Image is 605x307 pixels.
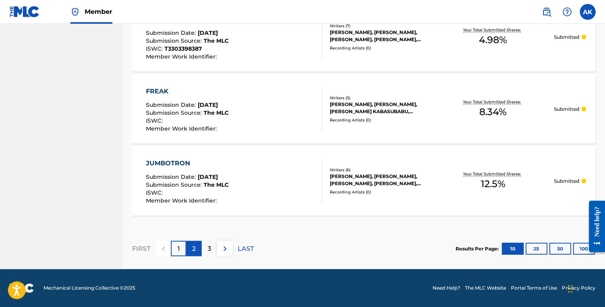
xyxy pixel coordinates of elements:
span: The MLC [204,181,229,188]
span: The MLC [204,37,229,44]
p: Your Total Submitted Shares: [463,171,523,177]
span: [DATE] [198,101,218,108]
p: Your Total Submitted Shares: [463,99,523,105]
span: The MLC [204,109,229,116]
p: 3 [208,244,211,254]
iframe: Chat Widget [565,269,605,307]
span: 4.98 % [479,33,507,47]
button: 50 [549,243,571,255]
div: Writers ( 5 ) [330,95,432,101]
div: [PERSON_NAME], [PERSON_NAME], [PERSON_NAME] KABASUBABU, [PERSON_NAME], [PERSON_NAME] EL [330,101,432,115]
span: T3303398387 [164,45,202,52]
div: Help [559,4,575,20]
span: Member Work Identifier : [146,53,219,60]
p: LAST [238,244,254,254]
button: 100 [573,243,595,255]
span: Member [85,7,112,16]
div: [PERSON_NAME], [PERSON_NAME], [PERSON_NAME], [PERSON_NAME], [PERSON_NAME], [PERSON_NAME] [330,173,432,187]
p: Results Per Page: [456,245,501,252]
button: 25 [526,243,547,255]
p: Submitted [554,178,579,185]
a: Need Help? [433,284,460,292]
div: Writers ( 7 ) [330,23,432,29]
div: Recording Artists ( 0 ) [330,45,432,51]
a: Portal Terms of Use [511,284,557,292]
img: logo [9,283,34,293]
p: FIRST [132,244,150,254]
a: FREAKSubmission Date:[DATE]Submission Source:The MLCISWC:Member Work Identifier:Writers (5)[PERSO... [132,74,596,144]
div: User Menu [580,4,596,20]
p: 1 [178,244,180,254]
span: ISWC : [146,45,164,52]
span: Submission Source : [146,109,204,116]
a: Privacy Policy [562,284,596,292]
span: Mechanical Licensing Collective © 2025 [43,284,135,292]
span: Submission Source : [146,37,204,44]
span: [DATE] [198,29,218,36]
a: Public Search [539,4,554,20]
img: Top Rightsholder [70,7,80,17]
button: 10 [502,243,524,255]
span: Submission Date : [146,173,198,180]
div: Recording Artists ( 0 ) [330,117,432,123]
span: Submission Date : [146,101,198,108]
span: 12.5 % [481,177,505,191]
span: 8.34 % [479,105,507,119]
div: JUMBOTRON [146,159,229,168]
p: Submitted [554,34,579,41]
p: Your Total Submitted Shares: [463,27,523,33]
img: search [542,7,551,17]
div: Writers ( 6 ) [330,167,432,173]
a: ACT VII: ALL WE DO IS ARGUE, ARGUESubmission Date:[DATE]Submission Source:The MLCISWC:T3303398387... [132,2,596,72]
p: 2 [192,244,196,254]
div: Slepen [568,277,573,301]
img: right [220,244,230,254]
p: Submitted [554,106,579,113]
div: Recording Artists ( 0 ) [330,189,432,195]
span: [DATE] [198,173,218,180]
span: ISWC : [146,117,164,124]
span: Submission Source : [146,181,204,188]
div: Chatwidget [565,269,605,307]
div: FREAK [146,87,229,96]
img: MLC Logo [9,6,40,17]
a: The MLC Website [465,284,506,292]
span: Member Work Identifier : [146,125,219,132]
iframe: Resource Center [583,194,605,258]
span: ISWC : [146,189,164,196]
div: [PERSON_NAME], [PERSON_NAME], [PERSON_NAME], [PERSON_NAME], [PERSON_NAME], [PERSON_NAME], [PERSON... [330,29,432,43]
a: JUMBOTRONSubmission Date:[DATE]Submission Source:The MLCISWC:Member Work Identifier:Writers (6)[P... [132,146,596,216]
img: help [562,7,572,17]
span: Submission Date : [146,29,198,36]
span: Member Work Identifier : [146,197,219,204]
